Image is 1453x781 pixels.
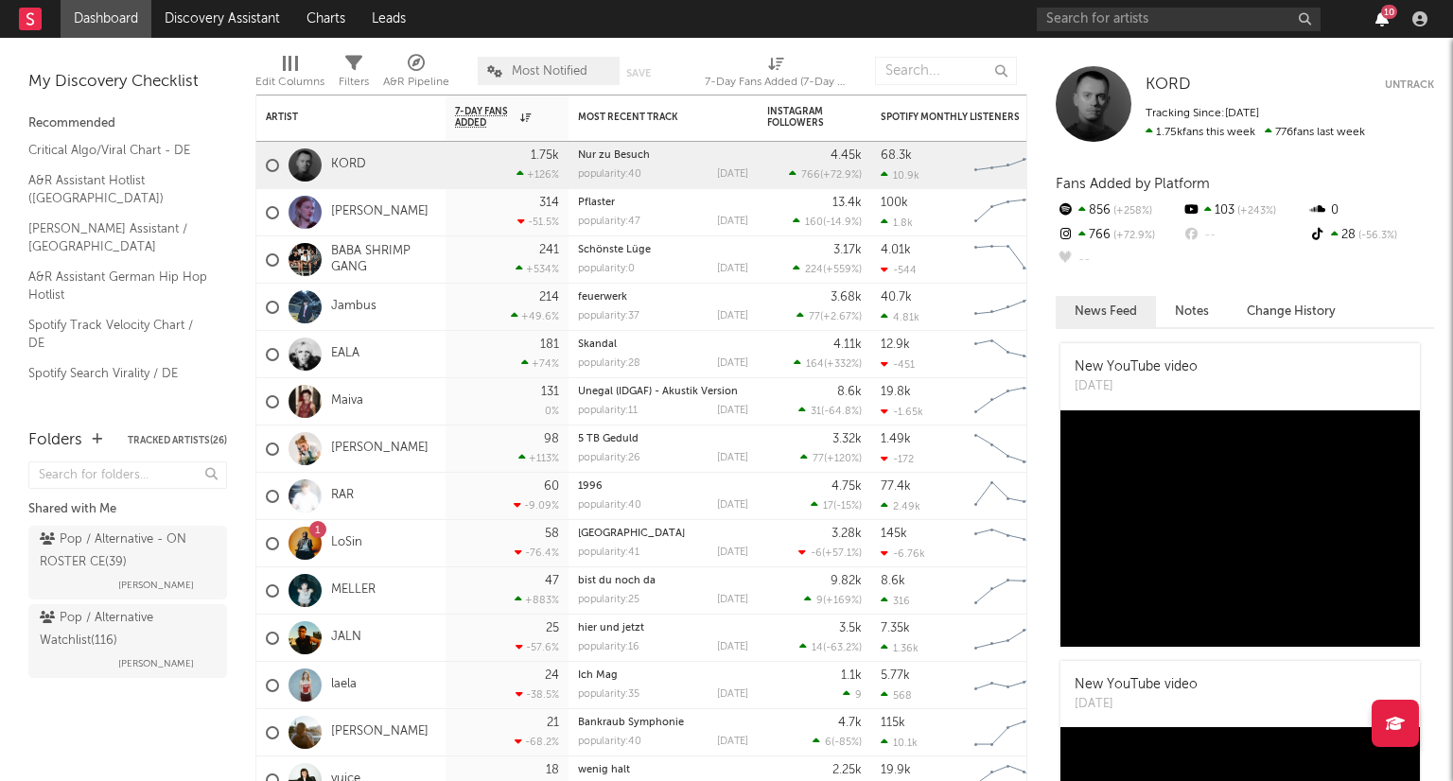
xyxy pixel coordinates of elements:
[517,216,559,228] div: -51.5 %
[331,582,376,599] a: MELLER
[578,623,748,633] div: hier und jetzt
[578,642,639,652] div: popularity: 16
[717,642,748,652] div: [DATE]
[717,500,748,511] div: [DATE]
[331,346,359,362] a: EALA
[1056,199,1182,223] div: 856
[717,595,748,605] div: [DATE]
[545,407,559,417] div: 0 %
[811,499,862,512] div: ( )
[546,622,559,634] div: 25
[545,575,559,587] div: 47
[28,218,208,257] a: [PERSON_NAME] Assistant / [GEOGRAPHIC_DATA]
[1056,223,1182,248] div: 766
[1182,199,1307,223] div: 103
[578,264,635,274] div: popularity: 0
[1056,248,1182,272] div: --
[881,358,915,371] div: -451
[813,454,824,464] span: 77
[1308,223,1434,248] div: 28
[767,106,833,129] div: Instagram Followers
[40,607,211,652] div: Pop / Alternative Watchlist ( 116 )
[512,65,587,78] span: Most Notified
[28,526,227,599] a: Pop / Alternative - ON ROSTER CE(39)[PERSON_NAME]
[834,738,859,748] span: -85 %
[841,669,862,682] div: 1.1k
[578,358,640,369] div: popularity: 28
[521,357,559,370] div: +74 %
[511,310,559,322] div: +49.6 %
[578,292,748,303] div: feuerwerk
[331,299,376,315] a: Jambus
[518,452,559,464] div: +113 %
[881,622,910,634] div: 7.35k
[881,595,910,607] div: 316
[717,689,748,700] div: [DATE]
[331,393,363,409] a: Maiva
[833,244,862,256] div: 3.17k
[578,387,738,397] a: Unegal (IDGAF) - Akustik Version
[881,689,912,702] div: 568
[789,168,862,181] div: ( )
[28,498,227,521] div: Shared with Me
[578,529,685,539] a: [GEOGRAPHIC_DATA]
[809,312,820,322] span: 77
[578,198,748,208] div: Pflaster
[1228,296,1355,327] button: Change History
[832,197,862,209] div: 13.4k
[806,359,824,370] span: 164
[717,311,748,321] div: [DATE]
[1146,127,1365,138] span: 776 fans last week
[966,709,1051,756] svg: Chart title
[966,331,1051,378] svg: Chart title
[515,736,559,748] div: -68.2 %
[881,717,905,729] div: 115k
[717,169,748,180] div: [DATE]
[838,717,862,729] div: 4.7k
[578,434,639,444] a: 5 TB Geduld
[881,112,1023,123] div: Spotify Monthly Listeners
[798,547,862,559] div: ( )
[831,149,862,162] div: 4.45k
[28,315,208,354] a: Spotify Track Velocity Chart / DE
[824,407,859,417] span: -64.8 %
[839,622,862,634] div: 3.5k
[516,168,559,181] div: +126 %
[881,642,919,654] div: 1.36k
[545,669,559,682] div: 24
[514,499,559,512] div: -9.09 %
[831,575,862,587] div: 9.82k
[881,669,910,682] div: 5.77k
[331,204,429,220] a: [PERSON_NAME]
[515,594,559,606] div: +883 %
[825,548,859,559] span: +57.1 %
[832,528,862,540] div: 3.28k
[1111,231,1155,241] span: +72.9 %
[1146,76,1191,95] a: KORD
[825,738,832,748] span: 6
[578,112,720,123] div: Most Recent Track
[255,71,324,94] div: Edit Columns
[578,434,748,444] div: 5 TB Geduld
[1385,76,1434,95] button: Untrack
[823,170,859,181] span: +72.9 %
[578,576,748,586] div: bist du noch da
[1075,377,1198,396] div: [DATE]
[966,662,1051,709] svg: Chart title
[813,736,862,748] div: ( )
[799,641,862,653] div: ( )
[881,433,911,445] div: 1.49k
[516,641,559,653] div: -57.6 %
[823,312,859,322] span: +2.67 %
[383,47,449,102] div: A&R Pipeline
[266,112,408,123] div: Artist
[578,339,748,350] div: Skandal
[1156,296,1228,327] button: Notes
[578,481,603,492] a: 1996
[966,520,1051,567] svg: Chart title
[966,473,1051,520] svg: Chart title
[881,169,919,182] div: 10.9k
[578,576,656,586] a: bist du noch da
[705,47,847,102] div: 7-Day Fans Added (7-Day Fans Added)
[539,197,559,209] div: 314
